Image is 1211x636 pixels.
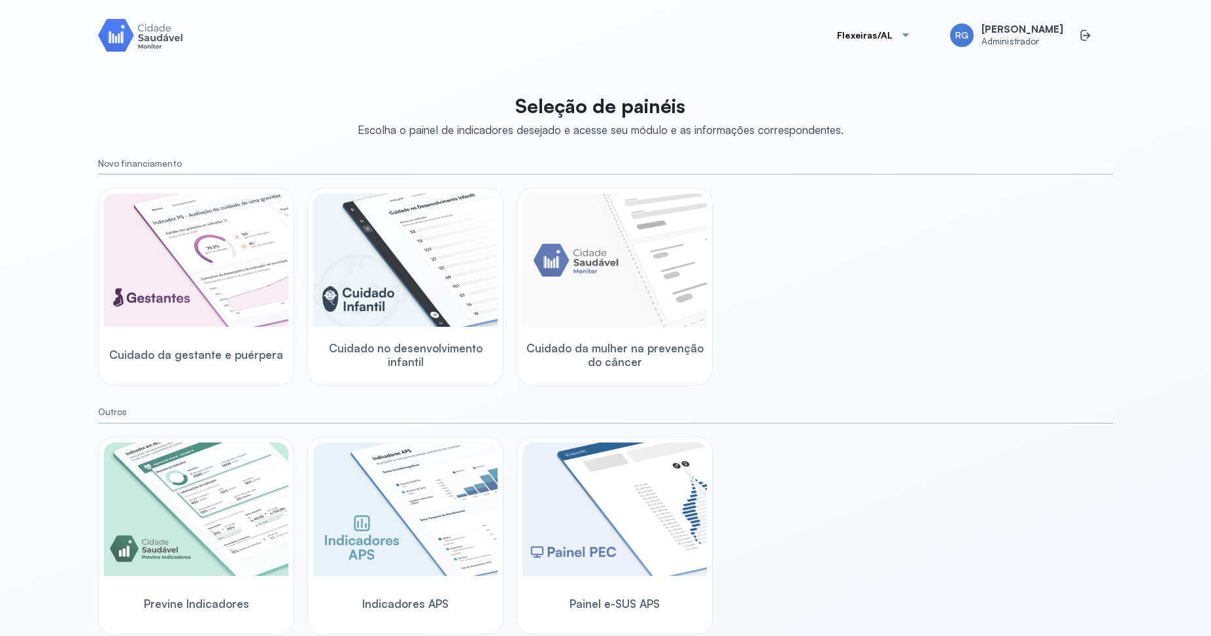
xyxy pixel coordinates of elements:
span: Cuidado da mulher na prevenção do câncer [522,341,707,369]
span: Painel e-SUS APS [570,597,660,611]
small: Novo financiamento [98,158,1113,169]
span: Administrador [981,36,1063,47]
span: Previne Indicadores [144,597,249,611]
img: child-development.png [313,193,498,327]
span: RG [955,30,968,41]
small: Outros [98,407,1113,418]
p: Seleção de painéis [358,94,844,118]
span: [PERSON_NAME] [981,24,1063,36]
span: Cuidado da gestante e puérpera [109,348,283,361]
img: Logotipo do produto Monitor [98,16,183,54]
div: Escolha o painel de indicadores desejado e acesse seu módulo e as informações correspondentes. [358,123,844,137]
button: Flexeiras/AL [821,22,927,48]
img: pregnants.png [104,193,288,327]
span: Cuidado no desenvolvimento infantil [313,341,498,369]
span: Indicadores APS [362,597,449,611]
img: placeholder-module-ilustration.png [522,193,707,327]
img: aps-indicators.png [313,443,498,576]
img: pec-panel.png [522,443,707,576]
img: previne-brasil.png [104,443,288,576]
